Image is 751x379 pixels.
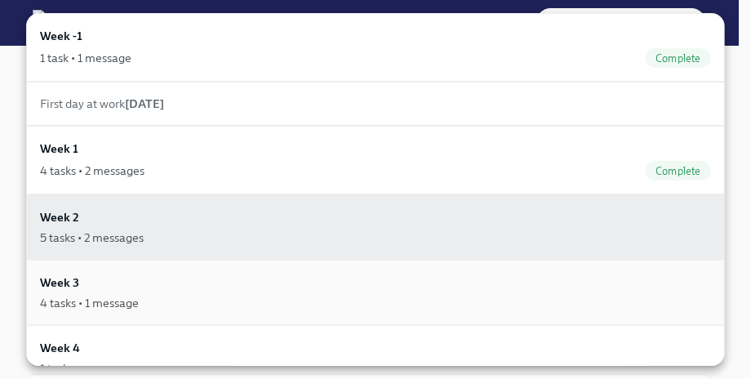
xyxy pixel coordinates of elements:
[646,165,711,177] span: Complete
[40,50,131,66] div: 1 task • 1 message
[26,260,725,325] a: Week 34 tasks • 1 message
[125,96,164,111] strong: [DATE]
[40,140,78,158] h6: Week 1
[40,163,144,179] div: 4 tasks • 2 messages
[26,126,725,194] a: Week 14 tasks • 2 messagesComplete
[26,13,725,82] a: Week -11 task • 1 messageComplete
[40,295,139,311] div: 4 tasks • 1 message
[40,360,69,377] div: 1 task
[26,194,725,260] a: Week 25 tasks • 2 messages
[40,230,144,246] div: 5 tasks • 2 messages
[40,27,82,45] h6: Week -1
[646,52,711,65] span: Complete
[40,339,80,357] h6: Week 4
[40,96,164,111] span: First day at work
[40,274,79,292] h6: Week 3
[40,208,79,226] h6: Week 2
